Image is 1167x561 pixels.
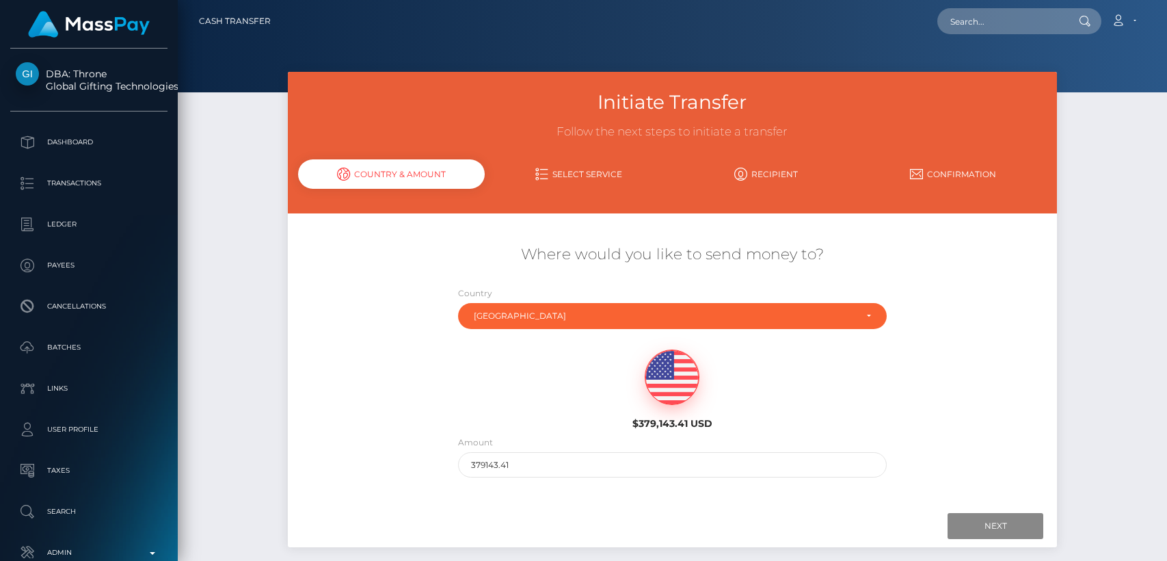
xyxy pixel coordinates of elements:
label: Country [458,287,492,300]
h3: Initiate Transfer [298,89,1047,116]
h6: $379,143.41 USD [576,418,769,430]
input: Next [948,513,1043,539]
a: Taxes [10,454,167,488]
a: Payees [10,248,167,283]
a: Cancellations [10,289,167,324]
a: Batches [10,330,167,365]
p: Dashboard [16,132,162,153]
p: Links [16,378,162,399]
input: Amount to send in USD (Maximum: 379143.41) [458,452,887,478]
a: Ledger [10,207,167,242]
h5: Where would you like to send money to? [298,244,1047,265]
p: Search [16,501,162,522]
a: Recipient [672,162,859,186]
div: [GEOGRAPHIC_DATA] [474,311,855,322]
p: Ledger [16,214,162,235]
a: User Profile [10,413,167,447]
a: Cash Transfer [199,7,271,36]
img: MassPay Logo [28,11,150,38]
p: Batches [16,337,162,358]
div: Country & Amount [298,159,485,189]
p: User Profile [16,419,162,440]
label: Amount [458,436,493,449]
button: United States [458,303,887,329]
h3: Follow the next steps to initiate a transfer [298,124,1047,140]
a: Search [10,495,167,529]
input: Search... [937,8,1066,34]
p: Cancellations [16,296,162,317]
img: Global Gifting Technologies Inc [16,62,39,86]
span: DBA: Throne Global Gifting Technologies Inc [10,68,167,92]
a: Confirmation [859,162,1047,186]
a: Dashboard [10,125,167,159]
p: Payees [16,255,162,276]
a: Select Service [485,162,673,186]
a: Transactions [10,166,167,200]
a: Links [10,371,167,406]
img: USD.png [645,350,699,405]
p: Transactions [16,173,162,194]
p: Taxes [16,460,162,481]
